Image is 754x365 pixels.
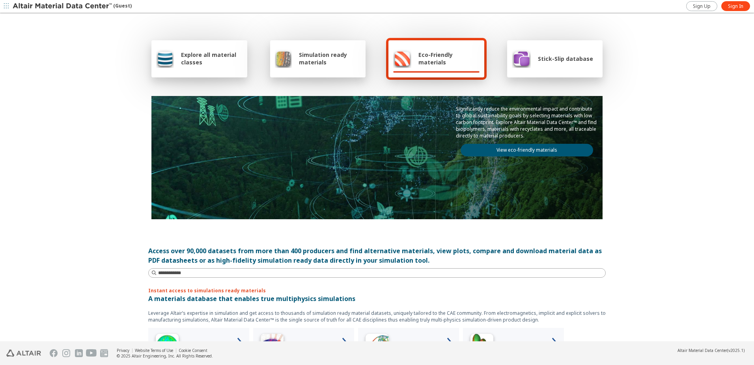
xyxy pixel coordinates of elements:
[135,348,173,353] a: Website Terms of Use
[466,331,498,363] img: Crash Analyses Icon
[299,51,361,66] span: Simulation ready materials
[256,331,288,363] img: Low Frequency Icon
[721,1,750,11] a: Sign In
[117,353,213,359] div: © 2025 Altair Engineering, Inc. All Rights Reserved.
[179,348,207,353] a: Cookie Consent
[148,310,606,323] p: Leverage Altair’s expertise in simulation and get access to thousands of simulation ready materia...
[677,348,727,353] span: Altair Material Data Center
[538,55,593,62] span: Stick-Slip database
[456,105,598,139] p: Significantly reduce the environmental impact and contribute to global sustainability goals by se...
[686,1,717,11] a: Sign Up
[13,2,132,10] div: (Guest)
[461,144,593,156] a: View eco-friendly materials
[156,49,174,68] img: Explore all material classes
[728,3,743,9] span: Sign In
[512,49,531,68] img: Stick-Slip database
[117,348,129,353] a: Privacy
[181,51,243,66] span: Explore all material classes
[148,294,606,303] p: A materials database that enables true multiphysics simulations
[148,246,606,265] div: Access over 90,000 datasets from more than 400 producers and find alternative materials, view plo...
[393,49,411,68] img: Eco-Friendly materials
[677,348,745,353] div: (v2025.1)
[361,331,393,363] img: Structural Analyses Icon
[418,51,479,66] span: Eco-Friendly materials
[148,287,606,294] p: Instant access to simulations ready materials
[693,3,711,9] span: Sign Up
[151,331,183,363] img: High Frequency Icon
[13,2,113,10] img: Altair Material Data Center
[275,49,292,68] img: Simulation ready materials
[6,350,41,357] img: Altair Engineering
